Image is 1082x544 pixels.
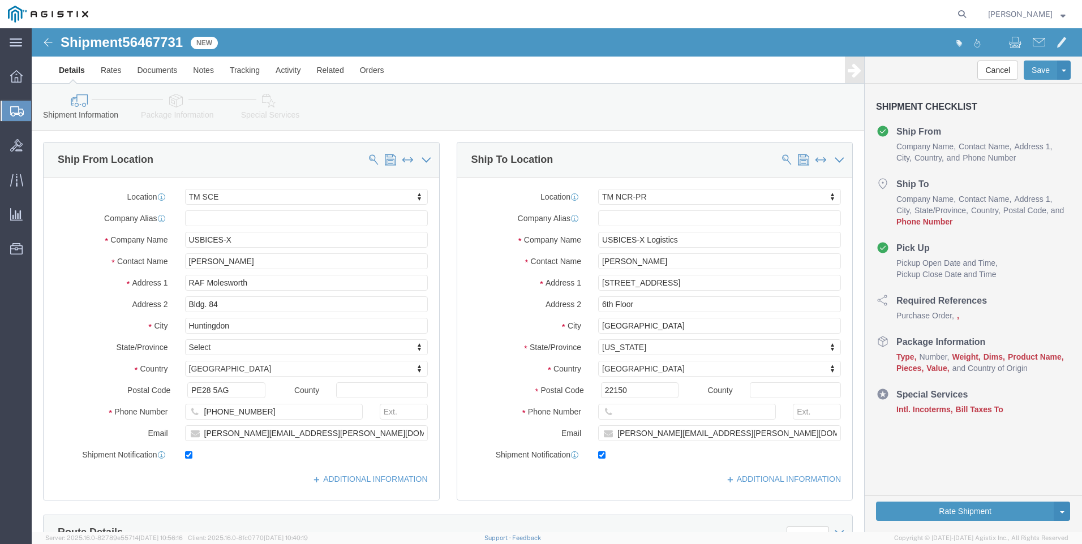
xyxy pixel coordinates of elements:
span: [DATE] 10:40:19 [264,534,308,541]
span: [DATE] 10:56:16 [139,534,183,541]
span: Server: 2025.16.0-82789e55714 [45,534,183,541]
span: Stuart Packer [988,8,1053,20]
button: [PERSON_NAME] [987,7,1066,21]
iframe: FS Legacy Container [32,28,1082,532]
span: Copyright © [DATE]-[DATE] Agistix Inc., All Rights Reserved [894,533,1068,543]
a: Support [484,534,513,541]
a: Feedback [512,534,541,541]
span: Client: 2025.16.0-8fc0770 [188,534,308,541]
img: logo [8,6,88,23]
